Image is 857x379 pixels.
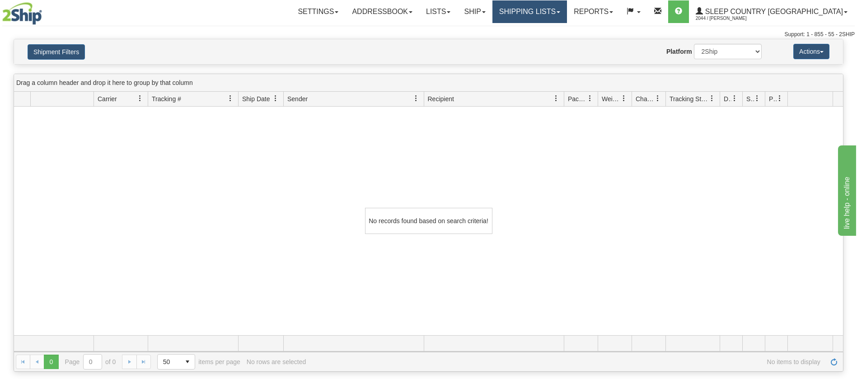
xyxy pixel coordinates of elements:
a: Refresh [827,355,841,369]
span: Shipment Issues [746,94,754,103]
img: logo2044.jpg [2,2,42,25]
span: Ship Date [242,94,270,103]
a: Pickup Status filter column settings [772,91,787,106]
span: Sender [287,94,308,103]
div: No records found based on search criteria! [365,208,492,234]
iframe: chat widget [836,143,856,235]
span: Tracking # [152,94,181,103]
span: 50 [163,357,175,366]
button: Actions [793,44,829,59]
div: grid grouping header [14,74,843,92]
a: Sender filter column settings [408,91,424,106]
a: Sleep Country [GEOGRAPHIC_DATA] 2044 / [PERSON_NAME] [689,0,854,23]
a: Shipping lists [492,0,567,23]
span: Page 0 [44,355,58,369]
a: Ship Date filter column settings [268,91,283,106]
span: Weight [602,94,621,103]
a: Tracking Status filter column settings [704,91,720,106]
a: Tracking # filter column settings [223,91,238,106]
span: Charge [636,94,655,103]
span: Recipient [428,94,454,103]
a: Charge filter column settings [650,91,665,106]
a: Carrier filter column settings [132,91,148,106]
a: Addressbook [345,0,419,23]
button: Shipment Filters [28,44,85,60]
a: Weight filter column settings [616,91,632,106]
span: Packages [568,94,587,103]
a: Reports [567,0,620,23]
span: Pickup Status [769,94,777,103]
div: Support: 1 - 855 - 55 - 2SHIP [2,31,855,38]
a: Delivery Status filter column settings [727,91,742,106]
span: Sleep Country [GEOGRAPHIC_DATA] [703,8,843,15]
span: 2044 / [PERSON_NAME] [696,14,763,23]
label: Platform [666,47,692,56]
a: Recipient filter column settings [548,91,564,106]
span: Delivery Status [724,94,731,103]
span: select [180,355,195,369]
span: items per page [157,354,240,370]
a: Ship [457,0,492,23]
span: No items to display [312,358,820,365]
span: Tracking Status [670,94,709,103]
div: live help - online [7,5,84,16]
a: Lists [419,0,457,23]
span: Carrier [98,94,117,103]
a: Settings [291,0,345,23]
span: Page of 0 [65,354,116,370]
a: Shipment Issues filter column settings [749,91,765,106]
a: Packages filter column settings [582,91,598,106]
span: Page sizes drop down [157,354,195,370]
div: No rows are selected [247,358,306,365]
